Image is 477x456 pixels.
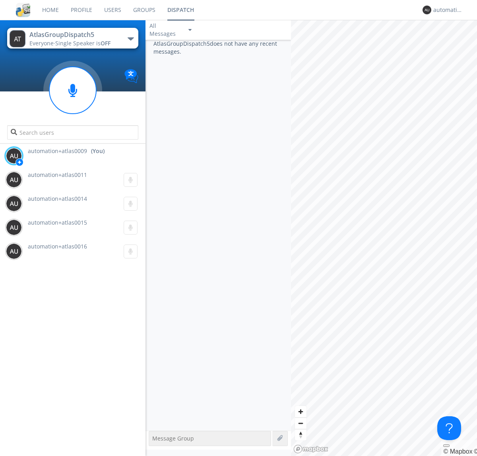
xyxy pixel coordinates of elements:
[10,30,25,47] img: 373638.png
[423,6,431,14] img: 373638.png
[295,406,306,417] button: Zoom in
[29,39,119,47] div: Everyone ·
[124,69,138,83] img: Translation enabled
[101,39,111,47] span: OFF
[28,195,87,202] span: automation+atlas0014
[295,429,306,440] button: Reset bearing to north
[91,147,105,155] div: (You)
[443,448,472,455] a: Mapbox
[6,172,22,188] img: 373638.png
[295,417,306,429] button: Zoom out
[6,196,22,212] img: 373638.png
[6,219,22,235] img: 373638.png
[7,28,138,49] button: AtlasGroupDispatch5Everyone·Single Speaker isOFF
[29,30,119,39] div: AtlasGroupDispatch5
[6,243,22,259] img: 373638.png
[28,171,87,179] span: automation+atlas0011
[188,29,192,31] img: caret-down-sm.svg
[55,39,111,47] span: Single Speaker is
[293,444,328,454] a: Mapbox logo
[28,243,87,250] span: automation+atlas0016
[28,219,87,226] span: automation+atlas0015
[7,125,138,140] input: Search users
[149,22,181,38] div: All Messages
[16,3,30,17] img: cddb5a64eb264b2086981ab96f4c1ba7
[28,147,87,155] span: automation+atlas0009
[437,416,461,440] iframe: Toggle Customer Support
[145,40,291,431] div: AtlasGroupDispatch5 does not have any recent messages.
[433,6,463,14] div: automation+atlas0009
[6,148,22,164] img: 373638.png
[295,418,306,429] span: Zoom out
[443,444,450,447] button: Toggle attribution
